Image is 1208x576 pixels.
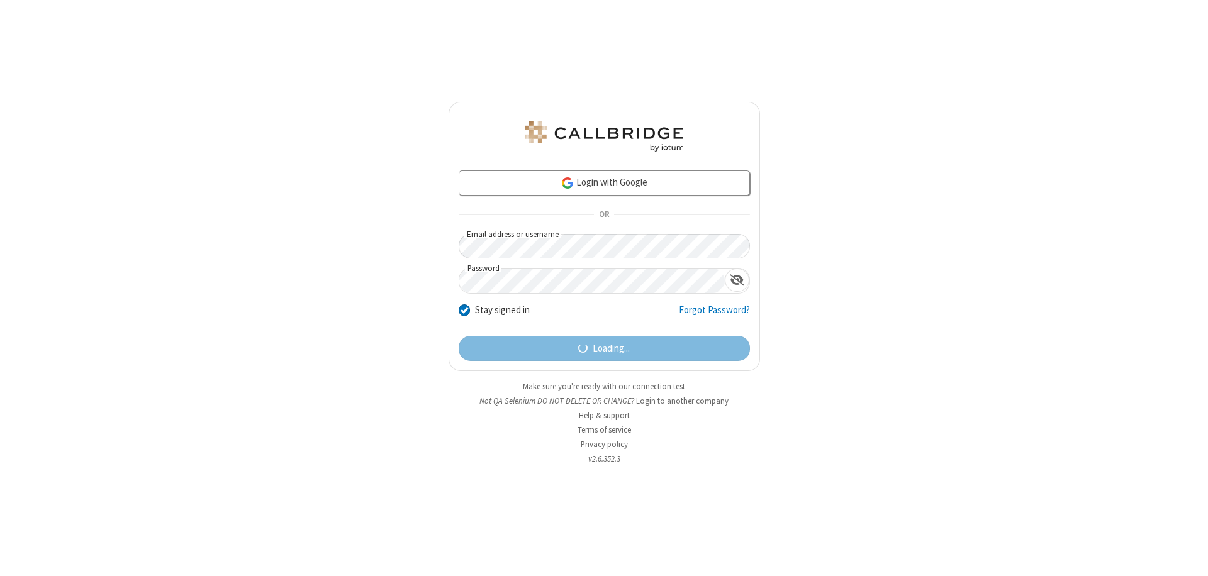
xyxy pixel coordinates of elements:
a: Privacy policy [581,439,628,450]
input: Email address or username [459,234,750,258]
div: Show password [725,269,749,292]
a: Forgot Password? [679,303,750,327]
li: v2.6.352.3 [449,453,760,465]
img: QA Selenium DO NOT DELETE OR CHANGE [522,121,686,152]
a: Make sure you're ready with our connection test [523,381,685,392]
button: Login to another company [636,395,729,407]
iframe: Chat [1177,543,1199,567]
input: Password [459,269,725,293]
li: Not QA Selenium DO NOT DELETE OR CHANGE? [449,395,760,407]
span: Loading... [593,341,630,356]
a: Terms of service [578,424,631,435]
label: Stay signed in [475,303,530,318]
button: Loading... [459,336,750,361]
a: Login with Google [459,170,750,196]
span: OR [594,206,614,224]
img: google-icon.png [561,176,574,190]
a: Help & support [579,410,630,421]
